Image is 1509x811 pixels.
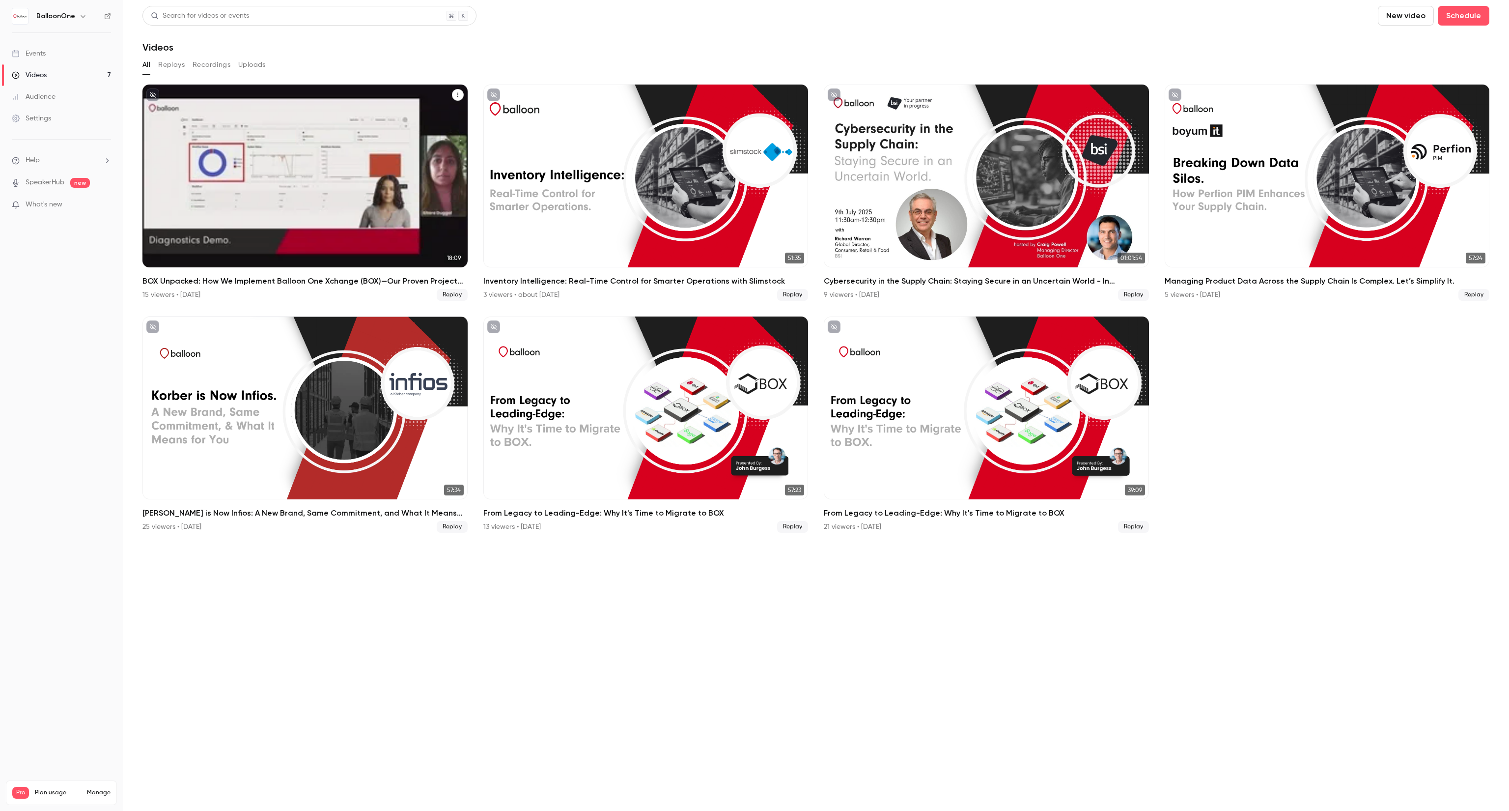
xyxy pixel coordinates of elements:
[1458,289,1489,301] span: Replay
[828,88,840,101] button: unpublished
[444,253,464,263] span: 18:09
[26,200,62,210] span: What's new
[142,57,150,73] button: All
[487,320,500,333] button: unpublished
[35,789,81,797] span: Plan usage
[777,289,808,301] span: Replay
[12,155,111,166] li: help-dropdown-opener
[142,6,1489,805] section: Videos
[87,789,111,797] a: Manage
[26,155,40,166] span: Help
[1118,253,1145,263] span: 01:01:54
[158,57,185,73] button: Replays
[1378,6,1434,26] button: New video
[142,275,468,287] h2: BOX Unpacked: How We Implement Balloon One Xchange (BOX)—Our Proven Project Methodology
[824,522,881,532] div: 21 viewers • [DATE]
[142,507,468,519] h2: [PERSON_NAME] is Now Infios: A New Brand, Same Commitment, and What It Means for You.
[142,317,468,533] a: 57:34[PERSON_NAME] is Now Infios: A New Brand, Same Commitment, and What It Means for You.25 view...
[99,201,111,209] iframe: Noticeable Trigger
[12,70,47,80] div: Videos
[142,41,173,53] h1: Videos
[828,320,840,333] button: unpublished
[444,485,464,495] span: 57:34
[12,49,46,58] div: Events
[1165,290,1220,300] div: 5 viewers • [DATE]
[824,85,1149,301] li: Cybersecurity in the Supply Chain: Staying Secure in an Uncertain World - In partnership with BSI
[1118,521,1149,533] span: Replay
[785,253,804,263] span: 51:35
[437,289,468,301] span: Replay
[824,85,1149,301] a: 01:01:54Cybersecurity in the Supply Chain: Staying Secure in an Uncertain World - In partnership ...
[483,275,809,287] h2: Inventory Intelligence: Real-Time Control for Smarter Operations with Slimstock
[483,317,809,533] li: From Legacy to Leading-Edge: Why It's Time to Migrate to BOX
[1165,275,1490,287] h2: Managing Product Data Across the Supply Chain Is Complex. Let’s Simplify It.
[142,317,468,533] li: Korber is Now Infios: A New Brand, Same Commitment, and What It Means for You.
[483,317,809,533] a: 57:23From Legacy to Leading-Edge: Why It's Time to Migrate to BOX13 viewers • [DATE]Replay
[26,177,64,188] a: SpeakerHub
[824,507,1149,519] h2: From Legacy to Leading-Edge: Why It's Time to Migrate to BOX
[151,11,249,21] div: Search for videos or events
[1438,6,1489,26] button: Schedule
[1118,289,1149,301] span: Replay
[36,11,75,21] h6: BalloonOne
[483,85,809,301] li: Inventory Intelligence: Real-Time Control for Smarter Operations with Slimstock
[142,290,200,300] div: 15 viewers • [DATE]
[142,85,468,301] a: 18:09BOX Unpacked: How We Implement Balloon One Xchange (BOX)—Our Proven Project Methodology15 vi...
[146,320,159,333] button: unpublished
[437,521,468,533] span: Replay
[12,92,56,102] div: Audience
[483,290,559,300] div: 3 viewers • about [DATE]
[483,507,809,519] h2: From Legacy to Leading-Edge: Why It's Time to Migrate to BOX
[824,317,1149,533] a: 39:09From Legacy to Leading-Edge: Why It's Time to Migrate to BOX21 viewers • [DATE]Replay
[483,522,541,532] div: 13 viewers • [DATE]
[142,85,1489,533] ul: Videos
[824,317,1149,533] li: From Legacy to Leading-Edge: Why It's Time to Migrate to BOX
[142,85,468,301] li: BOX Unpacked: How We Implement Balloon One Xchange (BOX)—Our Proven Project Methodology
[12,8,28,24] img: BalloonOne
[12,114,51,123] div: Settings
[483,85,809,301] a: 51:35Inventory Intelligence: Real-Time Control for Smarter Operations with Slimstock3 viewers • a...
[487,88,500,101] button: unpublished
[1466,253,1485,263] span: 57:24
[1125,485,1145,495] span: 39:09
[12,787,29,799] span: Pro
[142,522,201,532] div: 25 viewers • [DATE]
[824,290,879,300] div: 9 viewers • [DATE]
[785,485,804,495] span: 57:23
[1169,88,1181,101] button: unpublished
[1165,85,1490,301] a: 57:24Managing Product Data Across the Supply Chain Is Complex. Let’s Simplify It.5 viewers • [DAT...
[1165,85,1490,301] li: Managing Product Data Across the Supply Chain Is Complex. Let’s Simplify It.
[193,57,230,73] button: Recordings
[777,521,808,533] span: Replay
[146,88,159,101] button: unpublished
[238,57,266,73] button: Uploads
[70,178,90,188] span: new
[824,275,1149,287] h2: Cybersecurity in the Supply Chain: Staying Secure in an Uncertain World - In partnership with BSI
